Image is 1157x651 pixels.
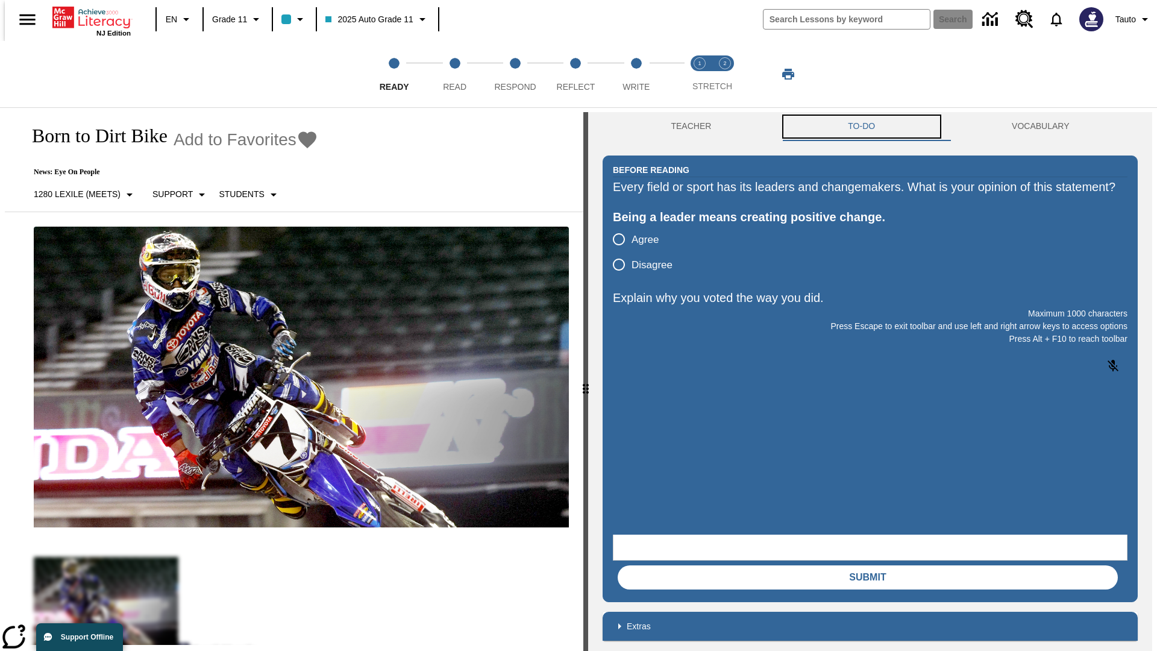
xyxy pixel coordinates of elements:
[1072,4,1111,35] button: Select a new avatar
[698,60,701,66] text: 1
[148,184,214,206] button: Scaffolds, Support
[603,612,1138,641] div: Extras
[277,8,312,30] button: Class color is light blue. Change class color
[19,168,318,177] p: News: Eye On People
[36,623,123,651] button: Support Offline
[174,130,296,149] span: Add to Favorites
[588,112,1152,651] div: activity
[443,82,466,92] span: Read
[494,82,536,92] span: Respond
[5,112,583,645] div: reading
[603,112,1138,141] div: Instructional Panel Tabs
[5,10,176,20] body: Explain why you voted the way you did. Maximum 1000 characters Press Alt + F10 to reach toolbar P...
[682,41,717,107] button: Stretch Read step 1 of 2
[723,60,726,66] text: 2
[1111,8,1157,30] button: Profile/Settings
[618,565,1118,590] button: Submit
[34,188,121,201] p: 1280 Lexile (Meets)
[763,10,930,29] input: search field
[96,30,131,37] span: NJ Edition
[1099,351,1127,380] button: Click to activate and allow voice recognition
[780,112,944,141] button: TO-DO
[380,82,409,92] span: Ready
[212,13,247,26] span: Grade 11
[19,125,168,147] h1: Born to Dirt Bike
[152,188,193,201] p: Support
[10,2,45,37] button: Open side menu
[622,82,650,92] span: Write
[613,207,1127,227] div: Being a leader means creating positive change.
[359,41,429,107] button: Ready step 1 of 5
[603,112,780,141] button: Teacher
[944,112,1138,141] button: VOCABULARY
[1115,13,1136,26] span: Tauto
[29,184,142,206] button: Select Lexile, 1280 Lexile (Meets)
[613,320,1127,333] p: Press Escape to exit toolbar and use left and right arrow keys to access options
[214,184,285,206] button: Select Student
[34,227,569,528] img: Motocross racer James Stewart flies through the air on his dirt bike.
[160,8,199,30] button: Language: EN, Select a language
[325,13,413,26] span: 2025 Auto Grade 11
[613,177,1127,197] div: Every field or sport has its leaders and changemakers. What is your opinion of this statement?
[627,620,651,633] p: Extras
[1079,7,1103,31] img: Avatar
[613,307,1127,320] p: Maximum 1000 characters
[613,333,1127,345] p: Press Alt + F10 to reach toolbar
[174,129,318,150] button: Add to Favorites - Born to Dirt Bike
[321,8,434,30] button: Class: 2025 Auto Grade 11, Select your class
[583,112,588,651] div: Press Enter or Spacebar and then press right and left arrow keys to move the slider
[219,188,264,201] p: Students
[480,41,550,107] button: Respond step 3 of 5
[613,163,689,177] h2: Before Reading
[1041,4,1072,35] a: Notifications
[613,227,682,277] div: poll
[419,41,489,107] button: Read step 2 of 5
[541,41,610,107] button: Reflect step 4 of 5
[769,63,807,85] button: Print
[52,4,131,37] div: Home
[975,3,1008,36] a: Data Center
[166,13,177,26] span: EN
[1008,3,1041,36] a: Resource Center, Will open in new tab
[692,81,732,91] span: STRETCH
[613,288,1127,307] p: Explain why you voted the way you did.
[557,82,595,92] span: Reflect
[632,257,673,273] span: Disagree
[632,232,659,248] span: Agree
[61,633,113,641] span: Support Offline
[601,41,671,107] button: Write step 5 of 5
[207,8,268,30] button: Grade: Grade 11, Select a grade
[707,41,742,107] button: Stretch Respond step 2 of 2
